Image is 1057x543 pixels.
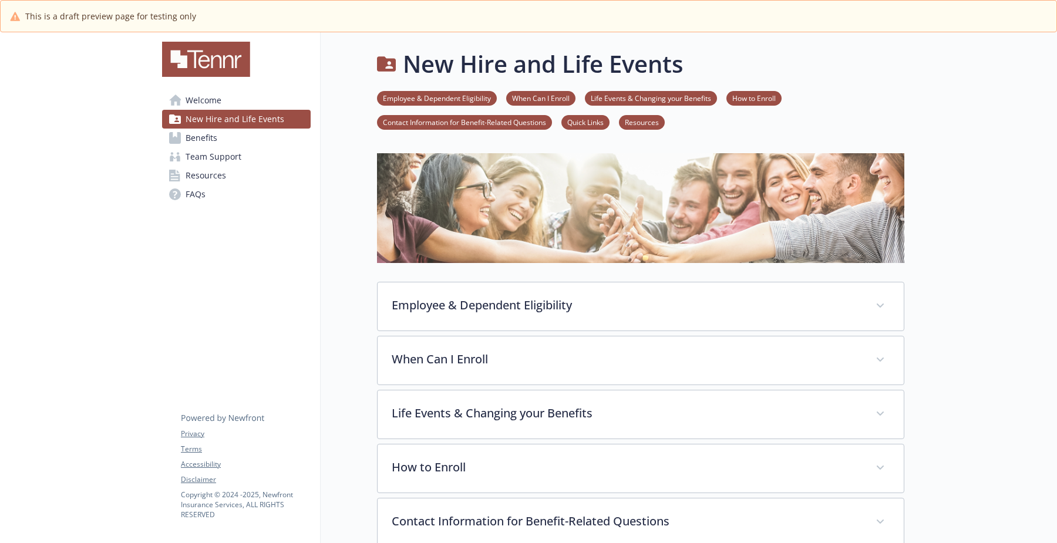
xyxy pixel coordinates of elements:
a: Privacy [181,429,310,439]
h1: New Hire and Life Events [403,46,683,82]
span: Resources [186,166,226,185]
a: Contact Information for Benefit-Related Questions [377,116,552,127]
a: FAQs [162,185,311,204]
a: Disclaimer [181,474,310,485]
a: Employee & Dependent Eligibility [377,92,497,103]
a: Resources [619,116,665,127]
span: Welcome [186,91,221,110]
div: How to Enroll [378,444,904,493]
a: New Hire and Life Events [162,110,311,129]
a: How to Enroll [726,92,782,103]
span: Benefits [186,129,217,147]
a: Terms [181,444,310,454]
span: Team Support [186,147,241,166]
a: Life Events & Changing your Benefits [585,92,717,103]
a: Quick Links [561,116,610,127]
p: Copyright © 2024 - 2025 , Newfront Insurance Services, ALL RIGHTS RESERVED [181,490,310,520]
span: This is a draft preview page for testing only [25,10,196,22]
div: Life Events & Changing your Benefits [378,390,904,439]
p: Employee & Dependent Eligibility [392,296,861,314]
div: Employee & Dependent Eligibility [378,282,904,330]
span: New Hire and Life Events [186,110,284,129]
img: new hire page banner [377,153,904,263]
a: Team Support [162,147,311,166]
p: Contact Information for Benefit-Related Questions [392,512,861,530]
a: Benefits [162,129,311,147]
div: When Can I Enroll [378,336,904,385]
a: Welcome [162,91,311,110]
a: When Can I Enroll [506,92,575,103]
p: When Can I Enroll [392,350,861,368]
a: Accessibility [181,459,310,470]
a: Resources [162,166,311,185]
span: FAQs [186,185,206,204]
p: Life Events & Changing your Benefits [392,404,861,422]
p: How to Enroll [392,458,861,476]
